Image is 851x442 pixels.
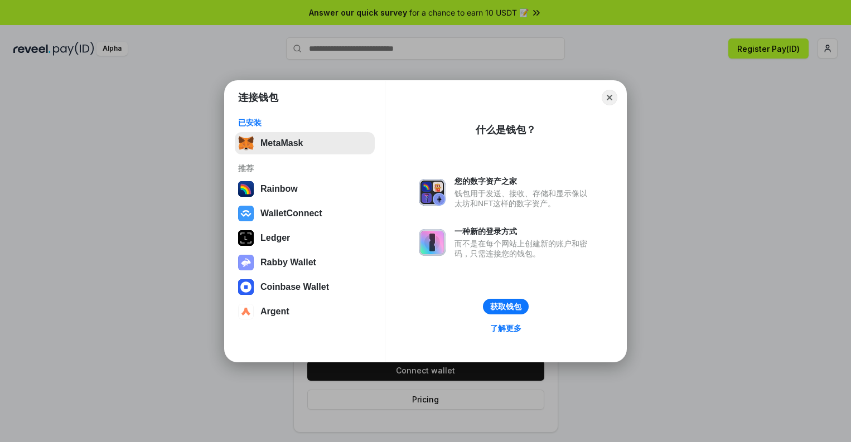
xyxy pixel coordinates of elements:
a: 了解更多 [483,321,528,336]
button: Ledger [235,227,375,249]
div: 什么是钱包？ [476,123,536,137]
h1: 连接钱包 [238,91,278,104]
div: 您的数字资产之家 [454,176,593,186]
img: svg+xml,%3Csvg%20width%3D%2228%22%20height%3D%2228%22%20viewBox%3D%220%200%2028%2028%22%20fill%3D... [238,279,254,295]
div: 已安装 [238,118,371,128]
button: MetaMask [235,132,375,154]
div: 获取钱包 [490,302,521,312]
img: svg+xml,%3Csvg%20xmlns%3D%22http%3A%2F%2Fwww.w3.org%2F2000%2Fsvg%22%20fill%3D%22none%22%20viewBox... [419,179,446,206]
img: svg+xml,%3Csvg%20width%3D%2228%22%20height%3D%2228%22%20viewBox%3D%220%200%2028%2028%22%20fill%3D... [238,304,254,319]
div: 了解更多 [490,323,521,333]
button: Argent [235,300,375,323]
button: Rabby Wallet [235,251,375,274]
div: 而不是在每个网站上创建新的账户和密码，只需连接您的钱包。 [454,239,593,259]
div: 推荐 [238,163,371,173]
button: WalletConnect [235,202,375,225]
div: MetaMask [260,138,303,148]
div: Argent [260,307,289,317]
img: svg+xml,%3Csvg%20width%3D%22120%22%20height%3D%22120%22%20viewBox%3D%220%200%20120%20120%22%20fil... [238,181,254,197]
img: svg+xml,%3Csvg%20xmlns%3D%22http%3A%2F%2Fwww.w3.org%2F2000%2Fsvg%22%20width%3D%2228%22%20height%3... [238,230,254,246]
img: svg+xml,%3Csvg%20fill%3D%22none%22%20height%3D%2233%22%20viewBox%3D%220%200%2035%2033%22%20width%... [238,135,254,151]
div: WalletConnect [260,208,322,218]
button: Close [602,90,617,105]
div: 钱包用于发送、接收、存储和显示像以太坊和NFT这样的数字资产。 [454,188,593,208]
button: Coinbase Wallet [235,276,375,298]
img: svg+xml,%3Csvg%20xmlns%3D%22http%3A%2F%2Fwww.w3.org%2F2000%2Fsvg%22%20fill%3D%22none%22%20viewBox... [419,229,446,256]
img: svg+xml,%3Csvg%20xmlns%3D%22http%3A%2F%2Fwww.w3.org%2F2000%2Fsvg%22%20fill%3D%22none%22%20viewBox... [238,255,254,270]
img: svg+xml,%3Csvg%20width%3D%2228%22%20height%3D%2228%22%20viewBox%3D%220%200%2028%2028%22%20fill%3D... [238,206,254,221]
button: Rainbow [235,178,375,200]
div: Rabby Wallet [260,258,316,268]
div: 一种新的登录方式 [454,226,593,236]
div: Rainbow [260,184,298,194]
button: 获取钱包 [483,299,529,314]
div: Coinbase Wallet [260,282,329,292]
div: Ledger [260,233,290,243]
